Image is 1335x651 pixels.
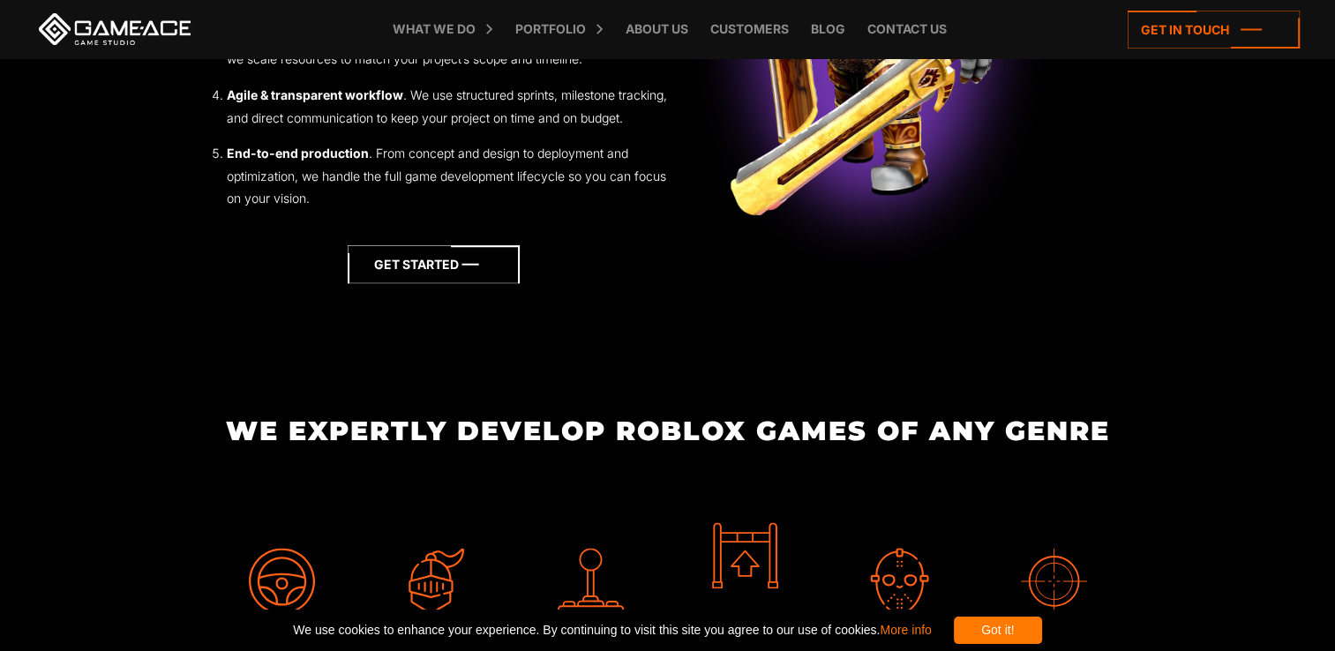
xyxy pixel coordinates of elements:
[403,548,469,614] img: Role-Playing games
[227,84,668,129] li: . We use structured sprints, milestone tracking, and direct communication to keep your project on...
[227,87,403,102] strong: Agile & transparent workflow
[1128,11,1300,49] a: Get in touch
[348,245,520,283] a: Get started
[1021,548,1087,614] img: First-Person Shooter
[198,416,1137,445] h2: We Expertly Develop Roblox Games of Any Genre
[712,522,778,588] img: Obstacle Course (Obby)
[880,623,931,637] a: More info
[227,146,369,161] strong: End-to-end production
[866,548,933,614] img: Survival Horror games
[558,548,624,614] img: Action games
[954,617,1042,644] div: Got it!
[293,617,931,644] span: We use cookies to enhance your experience. By continuing to visit this site you agree to our use ...
[249,548,315,614] img: Simulation games
[227,142,668,210] li: . From concept and design to deployment and optimization, we handle the full game development lif...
